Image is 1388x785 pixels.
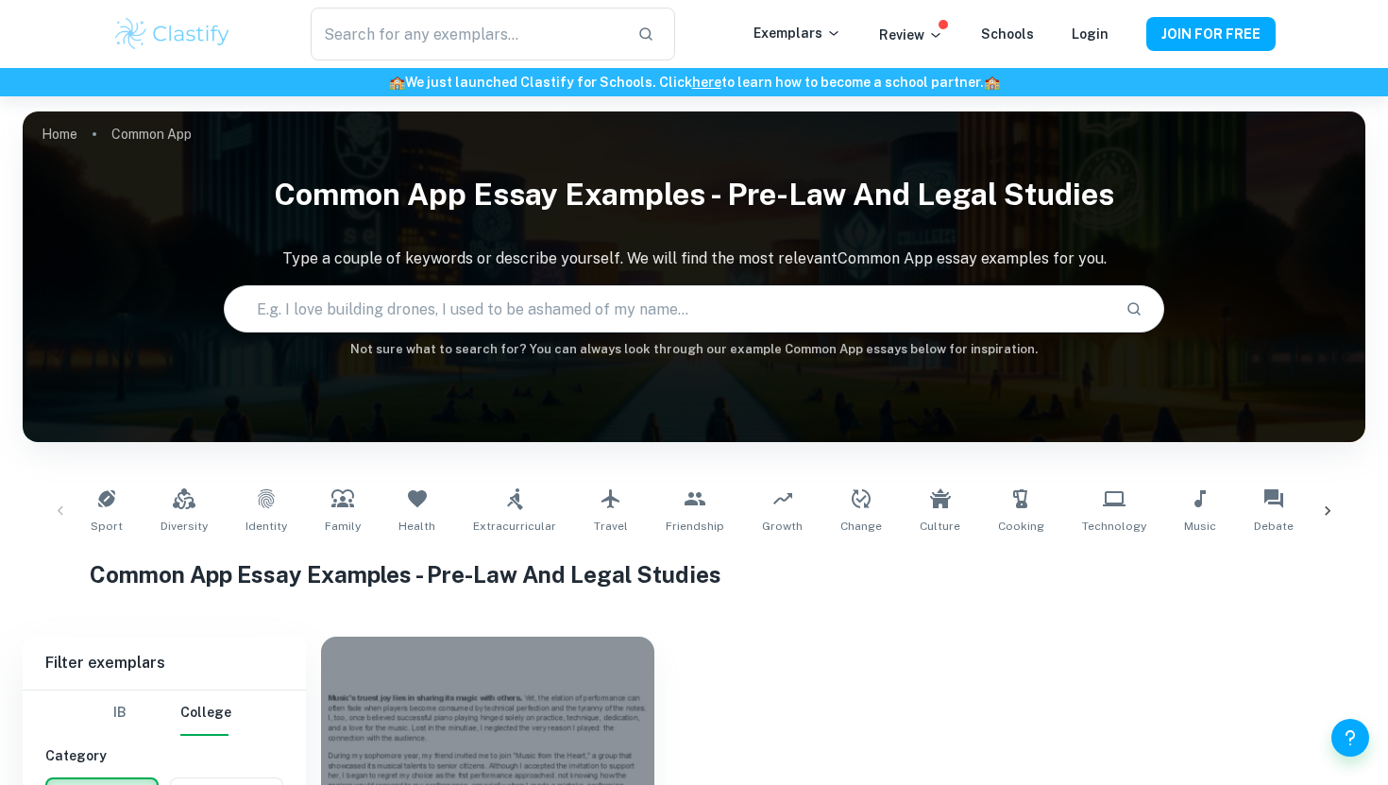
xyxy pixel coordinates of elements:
[42,121,77,147] a: Home
[753,23,841,43] p: Exemplars
[225,282,1109,335] input: E.g. I love building drones, I used to be ashamed of my name...
[112,15,232,53] img: Clastify logo
[692,75,721,90] a: here
[91,518,123,535] span: Sport
[23,164,1365,225] h1: Common App Essay Examples - Pre-Law And Legal Studies
[920,518,960,535] span: Culture
[245,518,287,535] span: Identity
[1146,17,1276,51] button: JOIN FOR FREE
[325,518,361,535] span: Family
[1184,518,1216,535] span: Music
[1331,719,1369,757] button: Help and Feedback
[1118,293,1150,325] button: Search
[389,75,405,90] span: 🏫
[180,691,231,736] button: College
[97,691,143,736] button: IB
[23,247,1365,270] p: Type a couple of keywords or describe yourself. We will find the most relevant Common App essay e...
[1072,26,1109,42] a: Login
[840,518,882,535] span: Change
[1082,518,1146,535] span: Technology
[762,518,803,535] span: Growth
[594,518,628,535] span: Travel
[111,124,192,145] p: Common App
[398,518,435,535] span: Health
[984,75,1000,90] span: 🏫
[879,25,943,45] p: Review
[1254,518,1294,535] span: Debate
[23,340,1365,359] h6: Not sure what to search for? You can always look through our example Common App essays below for ...
[23,637,306,690] h6: Filter exemplars
[473,518,556,535] span: Extracurricular
[161,518,208,535] span: Diversity
[998,518,1044,535] span: Cooking
[981,26,1034,42] a: Schools
[4,72,1384,93] h6: We just launched Clastify for Schools. Click to learn how to become a school partner.
[311,8,622,60] input: Search for any exemplars...
[97,691,231,736] div: Filter type choice
[90,557,1298,591] h1: Common App Essay Examples - Pre-Law And Legal Studies
[45,745,283,766] h6: Category
[666,518,724,535] span: Friendship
